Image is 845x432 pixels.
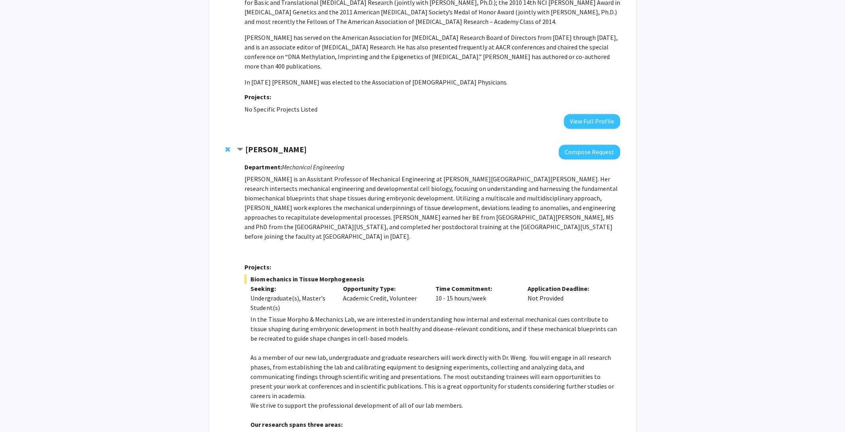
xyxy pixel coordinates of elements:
[435,284,516,293] p: Time Commitment:
[250,314,620,343] p: In the Tissue Morpho & Mechanics Lab, we are interested in understanding how internal and externa...
[250,353,620,401] p: As a member of our new lab, undergraduate and graduate researchers will work directly with Dr. We...
[244,274,620,284] span: Biomechanics in Tissue Morphogenesis
[237,147,243,153] span: Contract Shinuo Weng Bookmark
[244,105,317,113] span: No Specific Projects Listed
[244,263,271,271] strong: Projects:
[244,33,620,71] p: [PERSON_NAME] has served on the American Association for [MEDICAL_DATA] Research Board of Directo...
[429,284,522,312] div: 10 - 15 hours/week
[250,293,331,312] div: Undergraduate(s), Master's Student(s)
[225,146,230,153] span: Remove Shinuo Weng from bookmarks
[250,401,620,410] p: We strive to support the professional development of all of our lab members.
[244,93,271,101] strong: Projects:
[337,284,429,312] div: Academic Credit, Volunteer
[244,163,282,171] strong: Department:
[6,396,34,426] iframe: Chat
[564,114,620,129] button: View Full Profile
[522,284,614,312] div: Not Provided
[250,420,342,428] strong: Our research spans three areas:
[343,284,423,293] p: Opportunity Type:
[282,163,344,171] i: Mechanical Engineering
[245,144,307,154] strong: [PERSON_NAME]
[244,77,620,87] p: In [DATE] [PERSON_NAME] was elected to the Association of [DEMOGRAPHIC_DATA] Physicians.
[528,284,608,293] p: Application Deadline:
[559,145,620,159] button: Compose Request to Shinuo Weng
[250,284,331,293] p: Seeking:
[244,174,620,241] p: [PERSON_NAME] is an Assistant Professor of Mechanical Engineering at [PERSON_NAME][GEOGRAPHIC_DAT...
